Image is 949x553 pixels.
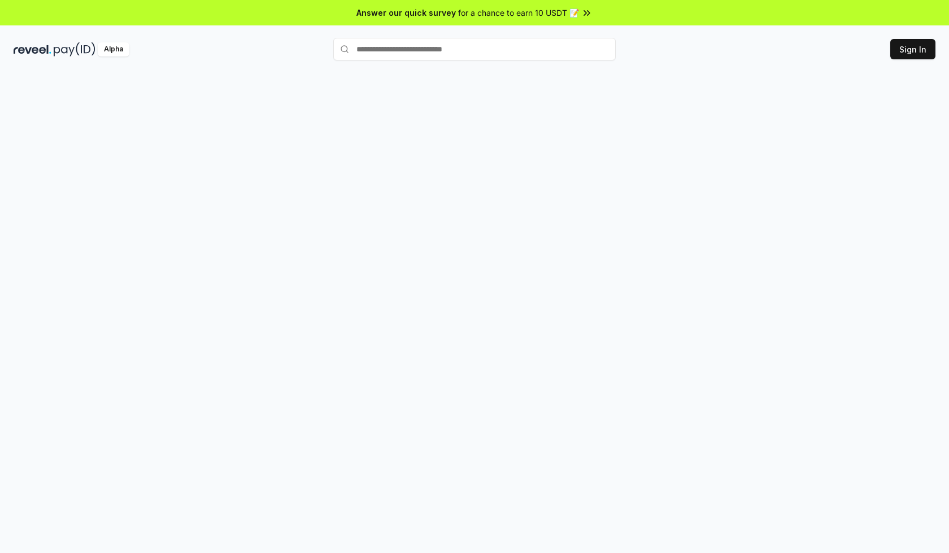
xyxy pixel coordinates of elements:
[14,42,51,56] img: reveel_dark
[890,39,935,59] button: Sign In
[458,7,579,19] span: for a chance to earn 10 USDT 📝
[356,7,456,19] span: Answer our quick survey
[98,42,129,56] div: Alpha
[54,42,95,56] img: pay_id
